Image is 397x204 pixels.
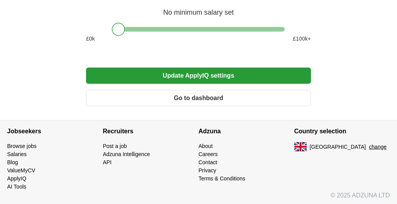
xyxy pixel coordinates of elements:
a: ApplyIQ [7,175,27,182]
span: £ 100 k+ [293,35,311,43]
a: Browse jobs [7,143,37,149]
a: Terms & Conditions [199,175,245,182]
button: Go to dashboard [86,90,311,106]
a: Contact [199,159,217,165]
a: Adzuna Intelligence [103,151,150,157]
a: About [199,143,213,149]
a: Blog [7,159,18,165]
a: ValueMyCV [7,167,35,173]
img: UK flag [294,142,307,151]
span: £ 0 k [86,35,95,43]
span: [GEOGRAPHIC_DATA] [310,143,366,151]
a: Careers [199,151,218,157]
a: Privacy [199,167,216,173]
button: change [369,143,387,151]
button: Update ApplyIQ settings [86,68,311,84]
a: API [103,159,112,165]
a: Post a job [103,143,127,149]
a: AI Tools [7,184,27,190]
h4: Country selection [294,121,390,142]
a: Salaries [7,151,27,157]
